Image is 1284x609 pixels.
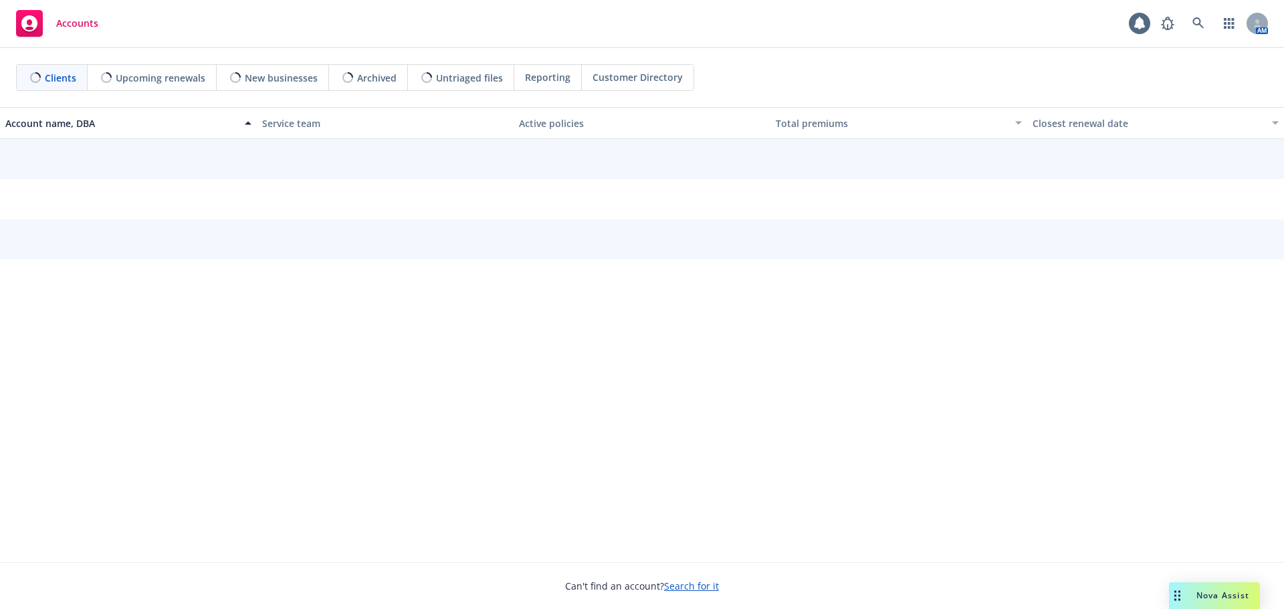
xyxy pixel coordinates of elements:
span: Nova Assist [1196,590,1249,601]
span: Untriaged files [436,71,503,85]
span: Customer Directory [593,70,683,84]
span: Reporting [525,70,570,84]
button: Active policies [514,107,770,139]
span: Archived [357,71,397,85]
button: Nova Assist [1169,582,1260,609]
button: Closest renewal date [1027,107,1284,139]
div: Total premiums [776,116,1007,130]
span: Can't find an account? [565,579,719,593]
a: Report a Bug [1154,10,1181,37]
button: Service team [257,107,514,139]
a: Search [1185,10,1212,37]
div: Active policies [519,116,765,130]
span: Clients [45,71,76,85]
span: Accounts [56,18,98,29]
div: Drag to move [1169,582,1186,609]
div: Service team [262,116,508,130]
a: Search for it [664,580,719,592]
div: Account name, DBA [5,116,237,130]
span: New businesses [245,71,318,85]
a: Switch app [1216,10,1243,37]
span: Upcoming renewals [116,71,205,85]
div: Closest renewal date [1033,116,1264,130]
button: Total premiums [770,107,1027,139]
a: Accounts [11,5,104,42]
